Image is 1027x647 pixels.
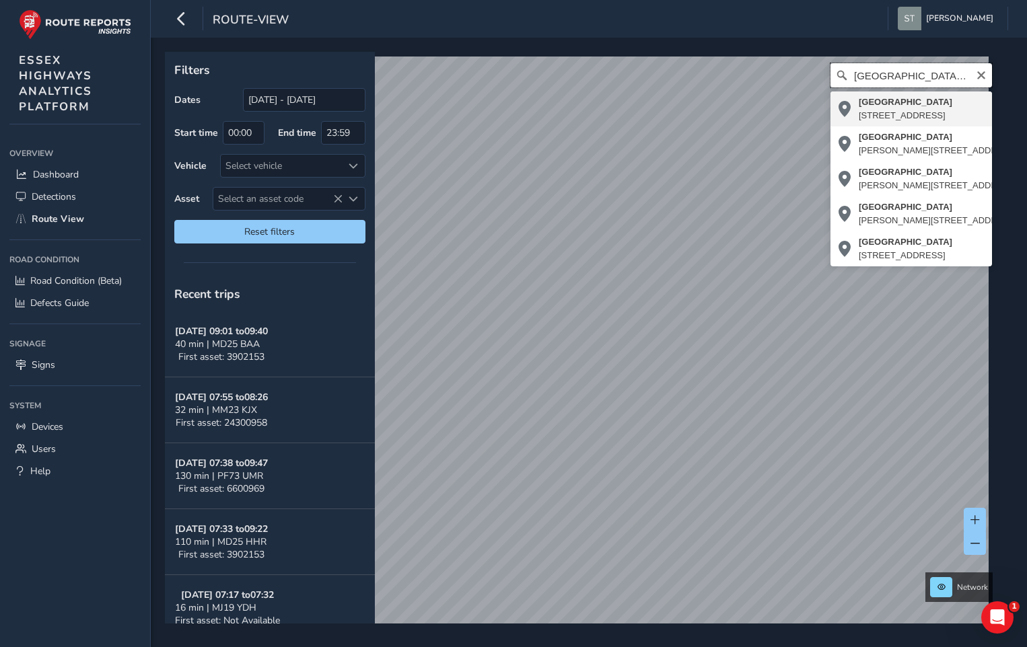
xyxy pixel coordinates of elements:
label: Start time [174,126,218,139]
div: Overview [9,143,141,163]
span: Signs [32,358,55,371]
div: [GEOGRAPHIC_DATA] [859,165,1018,179]
a: Road Condition (Beta) [9,270,141,292]
span: First asset: 24300958 [176,416,267,429]
span: Users [32,443,56,455]
span: First asset: 6600969 [178,482,264,495]
button: [DATE] 07:38 to09:47130 min | PF73 UMRFirst asset: 6600969 [165,443,375,509]
canvas: Map [170,56,989,639]
strong: [DATE] 09:01 to 09:40 [175,325,268,338]
iframe: Intercom live chat [981,601,1014,634]
img: diamond-layout [898,7,921,30]
a: Dashboard [9,163,141,186]
div: [STREET_ADDRESS] [859,109,952,122]
button: Reset filters [174,220,365,243]
span: Route View [32,213,84,225]
label: Asset [174,192,199,205]
p: Filters [174,61,365,79]
button: [DATE] 07:55 to08:2632 min | MM23 KJXFirst asset: 24300958 [165,377,375,443]
span: Devices [32,420,63,433]
span: Network [957,582,988,593]
img: rr logo [19,9,131,40]
div: Select vehicle [221,155,343,177]
span: Reset filters [184,225,355,238]
span: route-view [213,11,289,30]
span: Defects Guide [30,297,89,309]
span: First asset: Not Available [175,614,280,627]
div: [GEOGRAPHIC_DATA] [859,130,1018,144]
span: Road Condition (Beta) [30,274,122,287]
span: 16 min | MJ19 YDH [175,601,256,614]
div: [GEOGRAPHIC_DATA] [859,96,952,109]
span: 110 min | MD25 HHR [175,535,267,548]
button: [DATE] 07:33 to09:22110 min | MD25 HHRFirst asset: 3902153 [165,509,375,575]
span: First asset: 3902153 [178,350,264,363]
label: End time [278,126,316,139]
span: First asset: 3902153 [178,548,264,561]
span: Dashboard [33,168,79,181]
a: Users [9,438,141,460]
strong: [DATE] 07:38 to 09:47 [175,457,268,469]
div: Select an asset code [343,188,365,210]
div: [GEOGRAPHIC_DATA] [859,235,952,249]
a: Detections [9,186,141,208]
span: 1 [1009,601,1020,612]
button: Clear [976,68,987,81]
strong: [DATE] 07:33 to 09:22 [175,523,268,535]
input: Search [830,63,992,87]
label: Dates [174,93,201,106]
div: Road Condition [9,250,141,270]
span: ESSEX HIGHWAYS ANALYTICS PLATFORM [19,52,92,114]
a: Help [9,460,141,482]
button: [PERSON_NAME] [898,7,998,30]
span: [PERSON_NAME] [926,7,993,30]
div: System [9,395,141,416]
button: [DATE] 09:01 to09:4040 min | MD25 BAAFirst asset: 3902153 [165,311,375,377]
span: 32 min | MM23 KJX [175,404,257,416]
span: Recent trips [174,286,240,302]
div: [PERSON_NAME][STREET_ADDRESS] [859,214,1018,227]
strong: [DATE] 07:55 to 08:26 [175,391,268,404]
span: Detections [32,190,76,203]
span: Select an asset code [213,188,343,210]
div: [PERSON_NAME][STREET_ADDRESS] [859,179,1018,192]
strong: [DATE] 07:17 to 07:32 [181,588,274,601]
a: Devices [9,416,141,438]
label: Vehicle [174,159,207,172]
div: [STREET_ADDRESS] [859,249,952,262]
span: Help [30,465,50,478]
span: 40 min | MD25 BAA [175,338,260,350]
button: [DATE] 07:17 to07:3216 min | MJ19 YDHFirst asset: Not Available [165,575,375,641]
a: Defects Guide [9,292,141,314]
span: 130 min | PF73 UMR [175,469,263,482]
div: Signage [9,334,141,354]
a: Signs [9,354,141,376]
a: Route View [9,208,141,230]
div: [GEOGRAPHIC_DATA] [859,200,1018,214]
div: [PERSON_NAME][STREET_ADDRESS] [859,144,1018,157]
